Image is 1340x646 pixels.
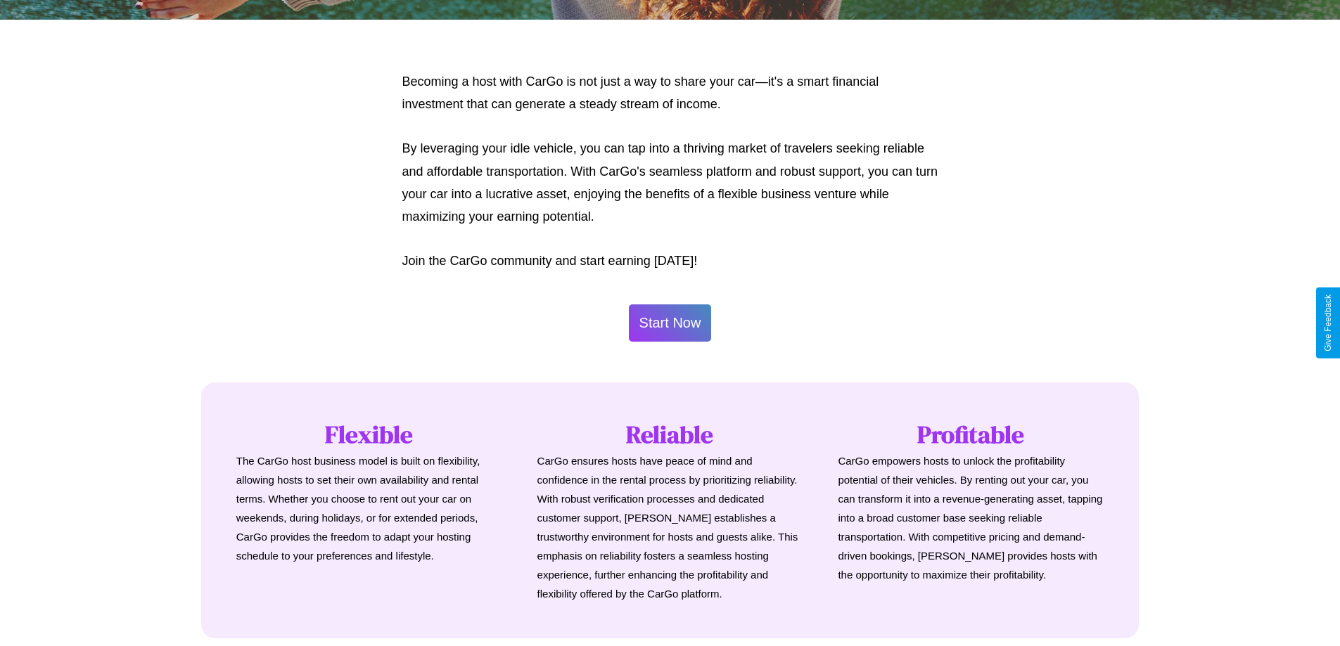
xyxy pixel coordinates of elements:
p: By leveraging your idle vehicle, you can tap into a thriving market of travelers seeking reliable... [402,137,938,228]
p: CarGo ensures hosts have peace of mind and confidence in the rental process by prioritizing relia... [537,451,803,603]
p: Becoming a host with CarGo is not just a way to share your car—it's a smart financial investment ... [402,70,938,116]
p: Join the CarGo community and start earning [DATE]! [402,250,938,272]
button: Start Now [629,304,712,342]
p: CarGo empowers hosts to unlock the profitability potential of their vehicles. By renting out your... [838,451,1104,584]
h1: Reliable [537,418,803,451]
h1: Profitable [838,418,1104,451]
p: The CarGo host business model is built on flexibility, allowing hosts to set their own availabili... [236,451,502,565]
div: Give Feedback [1323,295,1333,351]
h1: Flexible [236,418,502,451]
